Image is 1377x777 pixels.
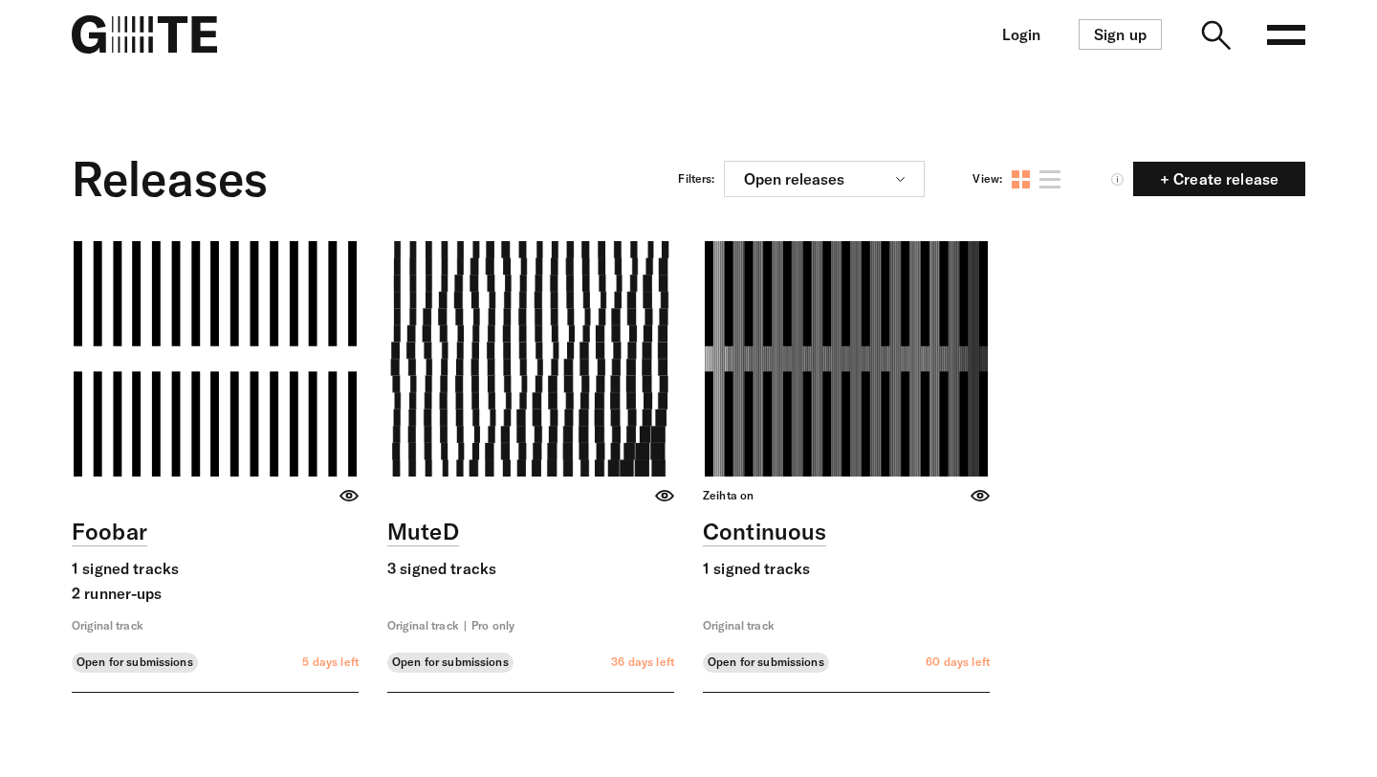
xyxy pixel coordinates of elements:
span: + Create release [1145,171,1294,187]
a: Sign up [1079,19,1162,50]
button: Open releases [724,161,925,197]
img: G=TE [72,15,217,54]
div: Filters: [678,171,714,187]
a: Foobar [72,517,147,546]
div: Releases [72,145,268,212]
a: MuteD [387,517,459,546]
a: + Create release [1133,162,1305,196]
a: Login [1002,27,1040,43]
a: Continuous [703,517,826,546]
div: View: [973,171,1002,187]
